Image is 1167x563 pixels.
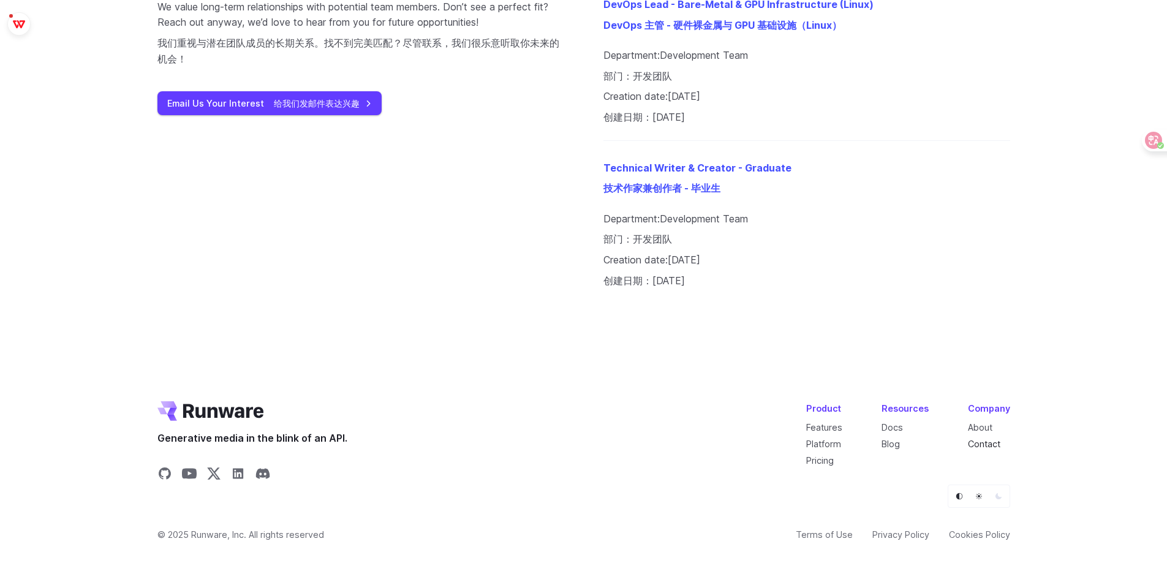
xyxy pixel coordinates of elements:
[206,466,221,485] a: Share on X
[255,466,270,485] a: Share on Discord
[882,422,903,433] a: Docs
[231,466,246,485] a: Share on LinkedIn
[968,401,1010,415] div: Company
[603,90,668,102] span: Creation date:
[806,455,834,466] a: Pricing
[882,439,900,449] a: Blog
[603,182,720,194] font: 技术作家兼创作者 - 毕业生
[182,466,197,485] a: Share on YouTube
[157,527,324,542] span: © 2025 Runware, Inc. All rights reserved
[603,70,672,82] font: 部门：开发团队
[603,211,1010,252] li: Development Team
[603,254,668,266] span: Creation date:
[603,89,1010,130] li: [DATE]
[968,439,1000,449] a: Contact
[806,401,842,415] div: Product
[157,91,382,115] a: Email Us Your Interest 给我们发邮件表达兴趣
[970,488,988,505] button: Light
[603,274,685,287] font: 创建日期：[DATE]
[603,162,791,195] a: Technical Writer & Creator - Graduate技术作家兼创作者 - 毕业生
[603,111,685,123] font: 创建日期：[DATE]
[872,527,929,542] a: Privacy Policy
[157,37,559,65] font: 我们重视与潜在团队成员的长期关系。找不到完美匹配？尽管联系，我们很乐意听取你未来的机会！
[882,401,929,415] div: Resources
[968,422,992,433] a: About
[603,233,672,245] font: 部门：开发团队
[603,252,1010,293] li: [DATE]
[951,488,968,505] button: Default
[274,98,360,108] font: 给我们发邮件表达兴趣
[603,19,842,31] font: DevOps 主管 - 硬件裸金属与 GPU 基础设施（Linux）
[948,485,1010,508] ul: Theme selector
[157,431,347,447] span: Generative media in the blink of an API.
[157,466,172,485] a: Share on GitHub
[603,213,660,225] span: Department:
[603,49,660,61] span: Department:
[806,422,842,433] a: Features
[949,527,1010,542] a: Cookies Policy
[603,48,1010,89] li: Development Team
[796,527,853,542] a: Terms of Use
[990,488,1007,505] button: Dark
[157,401,264,421] a: Go to /
[806,439,841,449] a: Platform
